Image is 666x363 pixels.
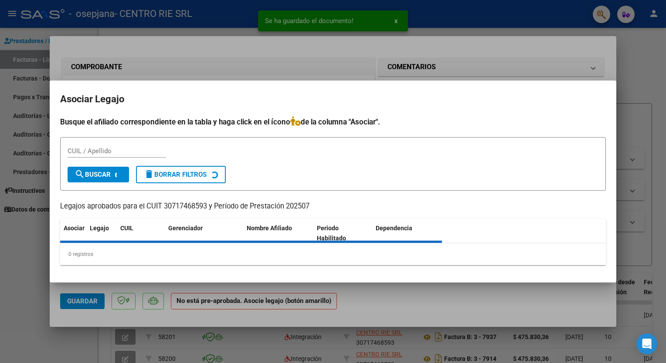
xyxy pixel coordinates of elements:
span: Asociar [64,225,85,232]
h2: Asociar Legajo [60,91,606,108]
span: Gerenciador [168,225,203,232]
span: Dependencia [376,225,412,232]
button: Buscar [68,167,129,182]
span: Periodo Habilitado [317,225,346,242]
datatable-header-cell: Dependencia [372,219,442,248]
button: Borrar Filtros [136,166,226,183]
datatable-header-cell: Asociar [60,219,86,248]
datatable-header-cell: Nombre Afiliado [243,219,313,248]
mat-icon: delete [144,169,154,179]
div: 0 registros [60,243,606,265]
mat-icon: search [75,169,85,179]
datatable-header-cell: Legajo [86,219,117,248]
h4: Busque el afiliado correspondiente en la tabla y haga click en el ícono de la columna "Asociar". [60,116,606,128]
datatable-header-cell: Periodo Habilitado [313,219,372,248]
datatable-header-cell: Gerenciador [165,219,243,248]
span: Nombre Afiliado [247,225,292,232]
span: CUIL [120,225,133,232]
p: Legajos aprobados para el CUIT 30717468593 y Período de Prestación 202507 [60,201,606,212]
span: Buscar [75,171,111,178]
div: Open Intercom Messenger [636,333,657,354]
span: Borrar Filtros [144,171,207,178]
span: Legajo [90,225,109,232]
datatable-header-cell: CUIL [117,219,165,248]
